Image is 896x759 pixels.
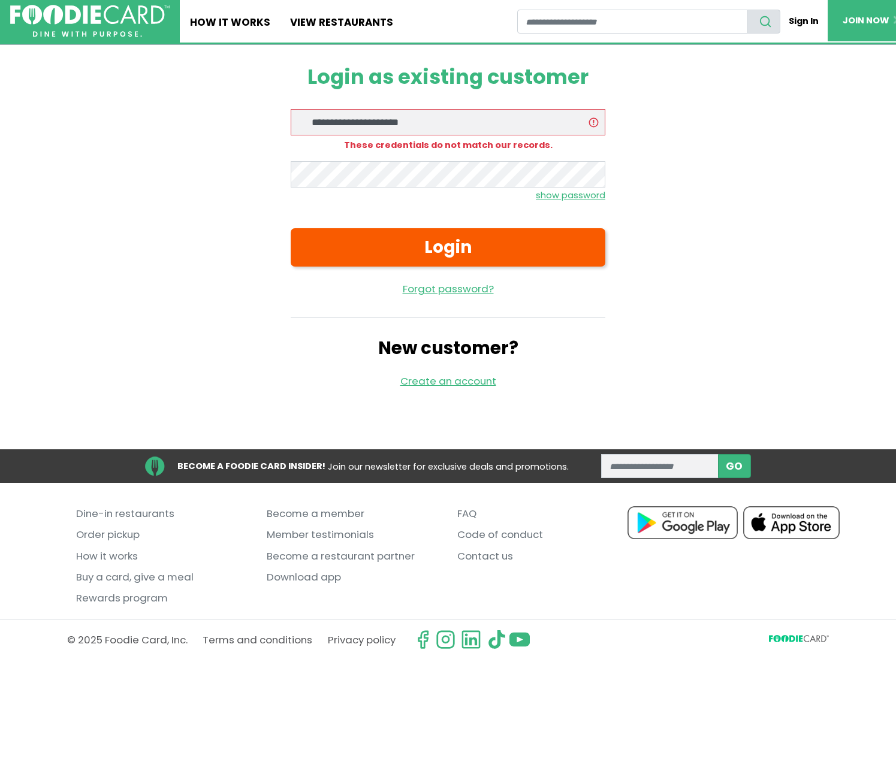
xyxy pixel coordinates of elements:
a: Create an account [400,374,496,388]
a: Download app [267,567,439,588]
a: Member testimonials [267,524,439,545]
a: Dine-in restaurants [76,503,249,524]
a: Rewards program [76,588,249,609]
input: restaurant search [517,10,748,34]
a: FAQ [457,503,630,524]
a: Contact us [457,546,630,567]
img: linkedin.svg [461,630,481,650]
strong: These credentials do not match our records. [344,139,553,151]
a: Buy a card, give a meal [76,567,249,588]
h2: New customer? [291,337,605,358]
strong: BECOME A FOODIE CARD INSIDER! [177,460,325,472]
img: youtube.svg [509,630,530,650]
button: search [747,10,780,34]
p: © 2025 Foodie Card, Inc. [67,630,188,651]
img: tiktok.svg [487,630,507,650]
a: Forgot password? [291,282,605,297]
small: show password [536,189,605,201]
a: Privacy policy [328,630,396,651]
input: enter email address [601,454,718,478]
a: Become a member [267,503,439,524]
button: Login [291,228,605,267]
button: subscribe [718,454,751,478]
span: Join our newsletter for exclusive deals and promotions. [328,461,569,473]
a: Order pickup [76,524,249,545]
a: How it works [76,546,249,567]
a: Sign In [780,10,828,33]
svg: FoodieCard [769,635,829,646]
h1: Login as existing customer [291,65,605,89]
svg: check us out on facebook [413,630,433,650]
a: Become a restaurant partner [267,546,439,567]
a: Terms and conditions [203,630,312,651]
a: Code of conduct [457,524,630,545]
img: FoodieCard; Eat, Drink, Save, Donate [10,5,170,37]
